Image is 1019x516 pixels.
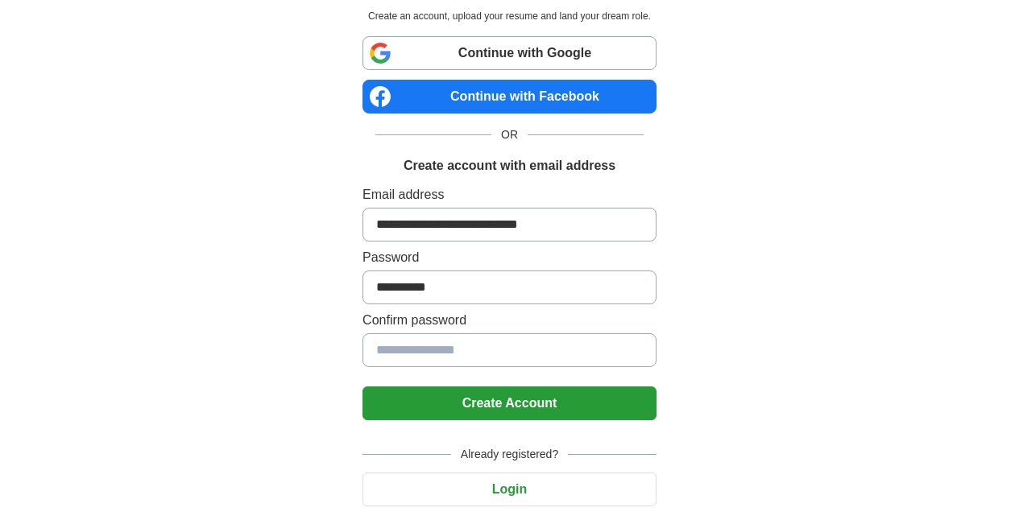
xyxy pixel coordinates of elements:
[366,9,653,23] p: Create an account, upload your resume and land your dream role.
[451,446,568,463] span: Already registered?
[362,248,657,267] label: Password
[362,386,657,420] button: Create Account
[362,473,657,506] button: Login
[362,80,657,114] a: Continue with Facebook
[362,482,657,496] a: Login
[404,156,615,175] h1: Create account with email address
[362,36,657,70] a: Continue with Google
[362,185,657,204] label: Email address
[491,126,528,143] span: OR
[362,311,657,330] label: Confirm password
